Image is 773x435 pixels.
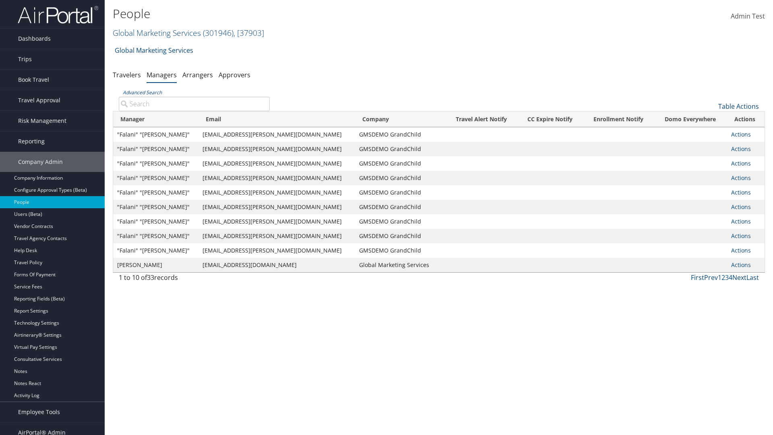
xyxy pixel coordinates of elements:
[355,243,445,258] td: GMSDEMO GrandChild
[198,243,355,258] td: [EMAIL_ADDRESS][PERSON_NAME][DOMAIN_NAME]
[113,185,198,200] td: "Falani" "[PERSON_NAME]"
[355,200,445,214] td: GMSDEMO GrandChild
[198,142,355,156] td: [EMAIL_ADDRESS][PERSON_NAME][DOMAIN_NAME]
[731,203,751,211] a: Actions
[18,90,60,110] span: Travel Approval
[355,156,445,171] td: GMSDEMO GrandChild
[198,214,355,229] td: [EMAIL_ADDRESS][PERSON_NAME][DOMAIN_NAME]
[113,156,198,171] td: "Falani" "[PERSON_NAME]"
[113,171,198,185] td: "Falani" "[PERSON_NAME]"
[113,200,198,214] td: "Falani" "[PERSON_NAME]"
[113,258,198,272] td: [PERSON_NAME]
[725,273,729,282] a: 3
[147,273,154,282] span: 33
[18,111,66,131] span: Risk Management
[444,112,517,127] th: Travel Alert Notify: activate to sort column ascending
[198,127,355,142] td: [EMAIL_ADDRESS][PERSON_NAME][DOMAIN_NAME]
[18,131,45,151] span: Reporting
[731,12,765,21] span: Admin Test
[198,200,355,214] td: [EMAIL_ADDRESS][PERSON_NAME][DOMAIN_NAME]
[182,70,213,79] a: Arrangers
[731,130,751,138] a: Actions
[198,156,355,171] td: [EMAIL_ADDRESS][PERSON_NAME][DOMAIN_NAME]
[18,402,60,422] span: Employee Tools
[113,214,198,229] td: "Falani" "[PERSON_NAME]"
[518,112,583,127] th: CC Expire Notify: activate to sort column ascending
[727,112,765,127] th: Actions
[113,27,264,38] a: Global Marketing Services
[113,127,198,142] td: "Falani" "[PERSON_NAME]"
[219,70,250,79] a: Approvers
[691,273,704,282] a: First
[731,246,751,254] a: Actions
[113,243,198,258] td: "Falani" "[PERSON_NAME]"
[18,29,51,49] span: Dashboards
[119,273,270,286] div: 1 to 10 of records
[18,152,63,172] span: Company Admin
[198,185,355,200] td: [EMAIL_ADDRESS][PERSON_NAME][DOMAIN_NAME]
[731,159,751,167] a: Actions
[355,229,445,243] td: GMSDEMO GrandChild
[18,5,98,24] img: airportal-logo.png
[721,273,725,282] a: 2
[147,70,177,79] a: Managers
[731,261,751,269] a: Actions
[704,273,718,282] a: Prev
[355,214,445,229] td: GMSDEMO GrandChild
[583,112,654,127] th: Enrollment Notify: activate to sort column ascending
[718,102,759,111] a: Table Actions
[732,273,746,282] a: Next
[198,171,355,185] td: [EMAIL_ADDRESS][PERSON_NAME][DOMAIN_NAME]
[355,127,445,142] td: GMSDEMO GrandChild
[355,258,445,272] td: Global Marketing Services
[234,27,264,38] span: , [ 37903 ]
[355,112,445,127] th: Company: activate to sort column ascending
[18,49,32,69] span: Trips
[731,174,751,182] a: Actions
[729,273,732,282] a: 4
[113,142,198,156] td: "Falani" "[PERSON_NAME]"
[731,145,751,153] a: Actions
[113,229,198,243] td: "Falani" "[PERSON_NAME]"
[746,273,759,282] a: Last
[203,27,234,38] span: ( 301946 )
[718,273,721,282] a: 1
[731,217,751,225] a: Actions
[654,112,727,127] th: Domo Everywhere
[18,70,49,90] span: Book Travel
[115,42,193,58] a: Global Marketing Services
[198,112,355,127] th: Email: activate to sort column ascending
[731,4,765,29] a: Admin Test
[731,188,751,196] a: Actions
[355,142,445,156] td: GMSDEMO GrandChild
[119,97,270,111] input: Advanced Search
[198,229,355,243] td: [EMAIL_ADDRESS][PERSON_NAME][DOMAIN_NAME]
[113,70,141,79] a: Travelers
[355,171,445,185] td: GMSDEMO GrandChild
[731,232,751,240] a: Actions
[113,112,198,127] th: Manager: activate to sort column descending
[123,89,162,96] a: Advanced Search
[113,5,548,22] h1: People
[198,258,355,272] td: [EMAIL_ADDRESS][DOMAIN_NAME]
[355,185,445,200] td: GMSDEMO GrandChild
